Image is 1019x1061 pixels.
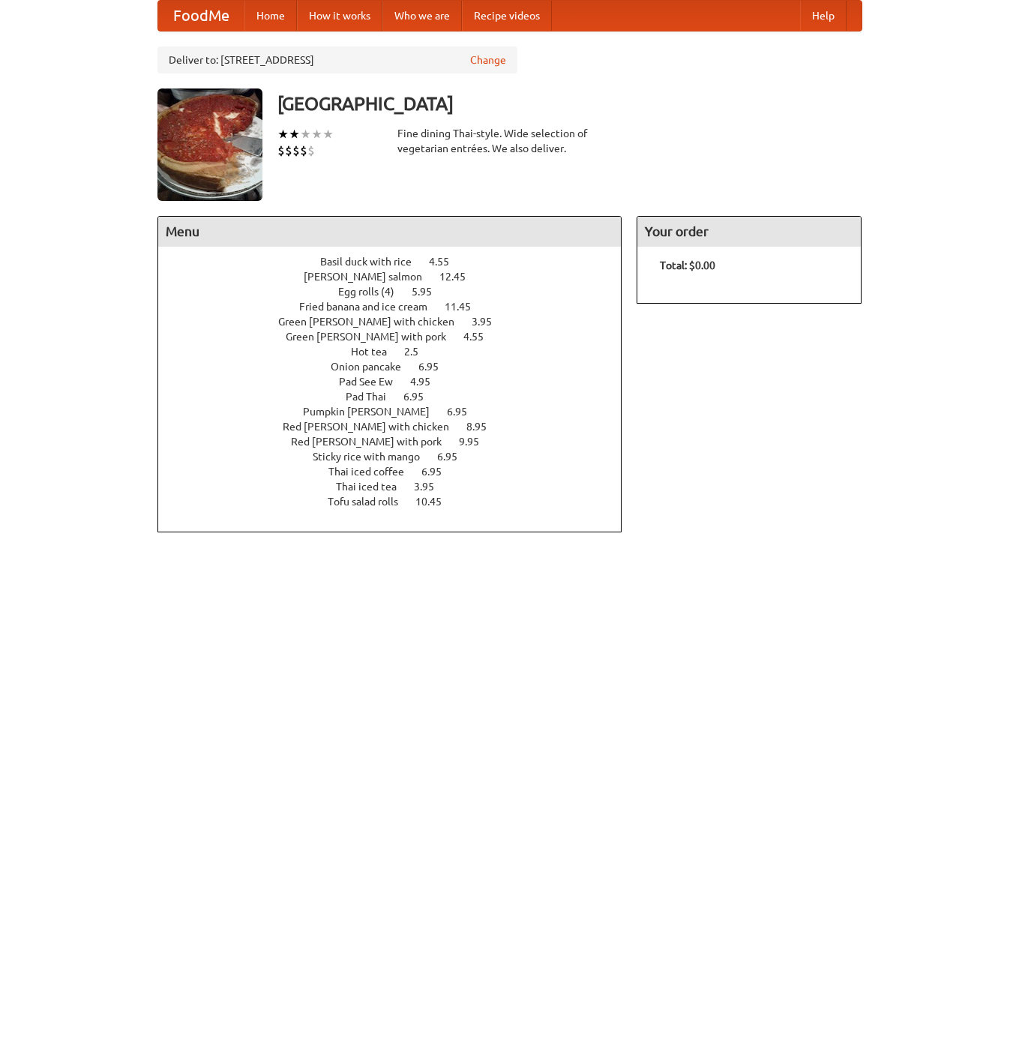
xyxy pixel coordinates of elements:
[331,361,466,373] a: Onion pancake 6.95
[307,142,315,159] li: $
[637,217,861,247] h4: Your order
[283,421,464,433] span: Red [PERSON_NAME] with chicken
[418,361,454,373] span: 6.95
[157,46,517,73] div: Deliver to: [STREET_ADDRESS]
[277,88,862,118] h3: [GEOGRAPHIC_DATA]
[403,391,439,403] span: 6.95
[346,391,451,403] a: Pad Thai 6.95
[397,126,622,156] div: Fine dining Thai-style. Wide selection of vegetarian entrées. We also deliver.
[470,52,506,67] a: Change
[244,1,297,31] a: Home
[466,421,502,433] span: 8.95
[331,361,416,373] span: Onion pancake
[328,466,419,478] span: Thai iced coffee
[336,481,462,493] a: Thai iced tea 3.95
[346,391,401,403] span: Pad Thai
[410,376,445,388] span: 4.95
[339,376,458,388] a: Pad See Ew 4.95
[303,406,495,418] a: Pumpkin [PERSON_NAME] 6.95
[278,316,469,328] span: Green [PERSON_NAME] with chicken
[459,436,494,448] span: 9.95
[412,286,447,298] span: 5.95
[336,481,412,493] span: Thai iced tea
[351,346,446,358] a: Hot tea 2.5
[322,126,334,142] li: ★
[313,451,435,463] span: Sticky rice with mango
[157,88,262,201] img: angular.jpg
[313,451,485,463] a: Sticky rice with mango 6.95
[304,271,437,283] span: [PERSON_NAME] salmon
[278,316,520,328] a: Green [PERSON_NAME] with chicken 3.95
[292,142,300,159] li: $
[463,331,499,343] span: 4.55
[414,481,449,493] span: 3.95
[472,316,507,328] span: 3.95
[328,466,469,478] a: Thai iced coffee 6.95
[286,331,511,343] a: Green [PERSON_NAME] with pork 4.55
[421,466,457,478] span: 6.95
[429,256,464,268] span: 4.55
[311,126,322,142] li: ★
[277,126,289,142] li: ★
[660,259,715,271] b: Total: $0.00
[351,346,402,358] span: Hot tea
[339,376,408,388] span: Pad See Ew
[328,496,469,508] a: Tofu salad rolls 10.45
[445,301,486,313] span: 11.45
[304,271,493,283] a: [PERSON_NAME] salmon 12.45
[297,1,382,31] a: How it works
[285,142,292,159] li: $
[291,436,457,448] span: Red [PERSON_NAME] with pork
[300,142,307,159] li: $
[291,436,507,448] a: Red [PERSON_NAME] with pork 9.95
[299,301,499,313] a: Fried banana and ice cream 11.45
[300,126,311,142] li: ★
[447,406,482,418] span: 6.95
[320,256,477,268] a: Basil duck with rice 4.55
[277,142,285,159] li: $
[462,1,552,31] a: Recipe videos
[158,217,622,247] h4: Menu
[382,1,462,31] a: Who we are
[404,346,433,358] span: 2.5
[437,451,472,463] span: 6.95
[338,286,460,298] a: Egg rolls (4) 5.95
[328,496,413,508] span: Tofu salad rolls
[338,286,409,298] span: Egg rolls (4)
[283,421,514,433] a: Red [PERSON_NAME] with chicken 8.95
[439,271,481,283] span: 12.45
[800,1,847,31] a: Help
[158,1,244,31] a: FoodMe
[320,256,427,268] span: Basil duck with rice
[415,496,457,508] span: 10.45
[299,301,442,313] span: Fried banana and ice cream
[286,331,461,343] span: Green [PERSON_NAME] with pork
[303,406,445,418] span: Pumpkin [PERSON_NAME]
[289,126,300,142] li: ★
